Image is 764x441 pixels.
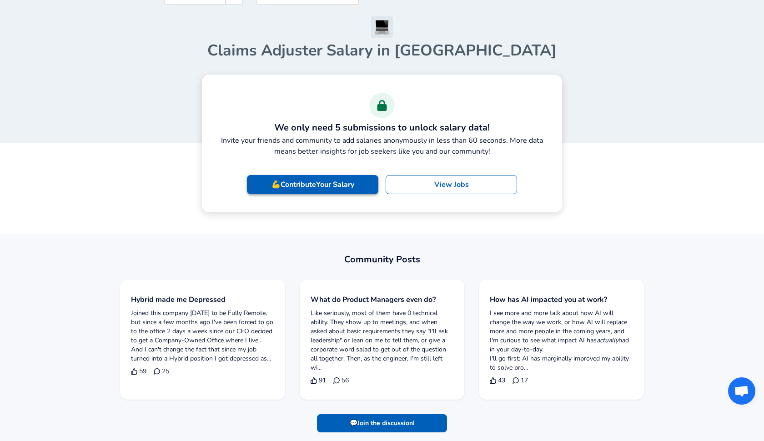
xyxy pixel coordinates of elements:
[597,336,618,345] em: actually
[120,252,644,267] h2: Community Posts
[513,376,528,385] span: 17
[371,16,393,38] img: Claims Adjuster Icon
[490,294,633,305] p: How has AI impacted you at work?
[311,294,454,305] p: What do Product Managers even do?
[154,367,169,376] span: 25
[220,135,544,157] p: Invite your friends and community to add salaries anonymously in less than 60 seconds. More data ...
[120,280,285,391] a: Hybrid made me DepressedJoined this company [DATE] to be Fully Remote, but since a few months ago...
[311,309,454,372] div: Like seriously, most of them have 0 technical ability. They show up to meetings, and when asked a...
[311,376,326,385] span: 91
[131,309,274,363] p: Joined this company [DATE] to be Fully Remote, but since a few months ago I've been forced to go ...
[247,175,378,194] a: 💪ContributeYour Salary
[300,280,465,400] a: What do Product Managers even do?Like seriously, most of them have 0 technical ability. They show...
[131,294,274,305] p: Hybrid made me Depressed
[220,120,544,135] h3: We only need 5 submissions to unlock salary data!
[490,376,505,385] span: 43
[434,179,469,190] p: View Jobs
[490,309,633,354] p: I see more and more talk about how AI will change the way we work, or how AI will replace more an...
[386,175,517,194] a: View Jobs
[271,179,354,190] p: 💪 Contribute
[317,414,447,433] a: 💬Join the discussion!
[131,367,146,376] span: 59
[479,280,644,400] a: How has AI impacted you at work?I see more and more talk about how AI will change the way we work...
[316,180,354,190] span: Your Salary
[120,41,644,60] h1: Claims Adjuster Salary in [GEOGRAPHIC_DATA]
[728,377,755,405] div: Open chat
[490,354,633,372] p: I'll go first: AI has marginally improved my ability to solve pro...
[333,376,349,385] span: 56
